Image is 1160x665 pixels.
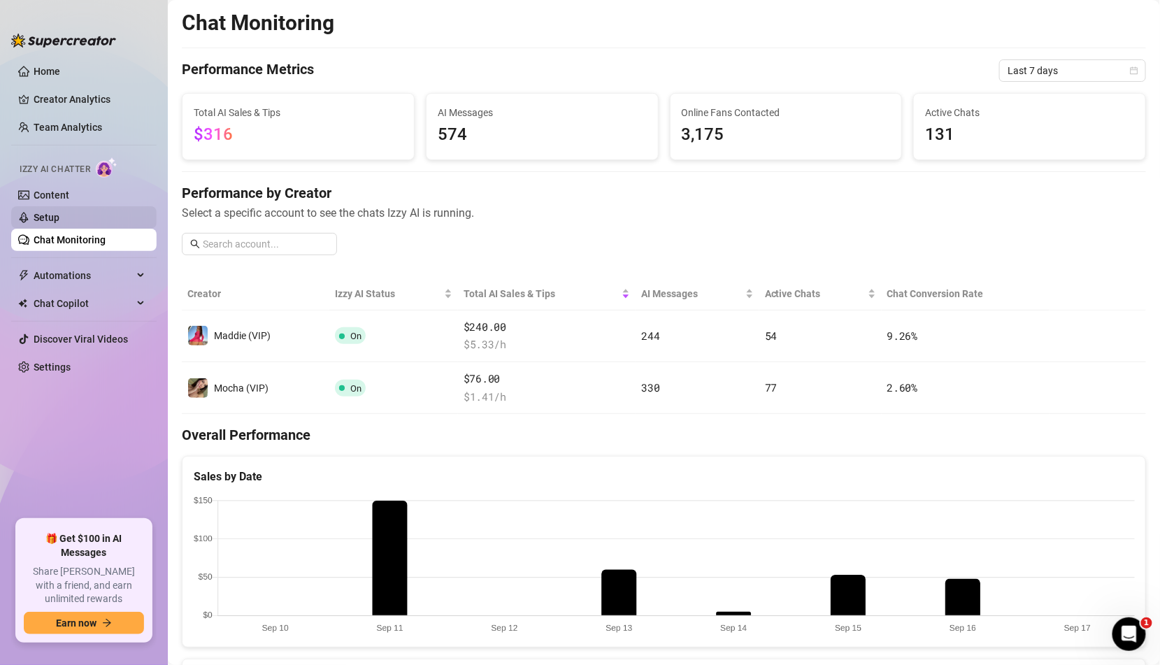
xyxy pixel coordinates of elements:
[24,612,144,634] button: Earn nowarrow-right
[464,336,630,353] span: $ 5.33 /h
[438,105,647,120] span: AI Messages
[194,468,1134,485] div: Sales by Date
[182,59,314,82] h4: Performance Metrics
[34,334,128,345] a: Discover Viral Videos
[194,124,233,144] span: $316
[641,286,742,301] span: AI Messages
[34,264,133,287] span: Automations
[350,331,361,341] span: On
[759,278,882,310] th: Active Chats
[329,278,458,310] th: Izzy AI Status
[682,122,891,148] span: 3,175
[18,299,27,308] img: Chat Copilot
[34,362,71,373] a: Settings
[214,382,268,394] span: Mocha (VIP)
[20,163,90,176] span: Izzy AI Chatter
[56,617,96,629] span: Earn now
[458,278,636,310] th: Total AI Sales & Tips
[214,330,271,341] span: Maddie (VIP)
[925,122,1134,148] span: 131
[438,122,647,148] span: 574
[34,66,60,77] a: Home
[182,204,1146,222] span: Select a specific account to see the chats Izzy AI is running.
[34,88,145,110] a: Creator Analytics
[188,378,208,398] img: Mocha (VIP)
[350,383,361,394] span: On
[464,389,630,406] span: $ 1.41 /h
[464,371,630,387] span: $76.00
[11,34,116,48] img: logo-BBDzfeDw.svg
[882,278,1050,310] th: Chat Conversion Rate
[203,236,329,252] input: Search account...
[34,234,106,245] a: Chat Monitoring
[464,319,630,336] span: $240.00
[887,329,918,343] span: 9.26 %
[641,329,659,343] span: 244
[182,425,1146,445] h4: Overall Performance
[34,212,59,223] a: Setup
[765,329,777,343] span: 54
[682,105,891,120] span: Online Fans Contacted
[24,532,144,559] span: 🎁 Get $100 in AI Messages
[18,270,29,281] span: thunderbolt
[335,286,441,301] span: Izzy AI Status
[182,10,334,36] h2: Chat Monitoring
[765,380,777,394] span: 77
[182,183,1146,203] h4: Performance by Creator
[194,105,403,120] span: Total AI Sales & Tips
[188,326,208,345] img: Maddie (VIP)
[34,122,102,133] a: Team Analytics
[641,380,659,394] span: 330
[1008,60,1138,81] span: Last 7 days
[34,292,133,315] span: Chat Copilot
[96,157,117,178] img: AI Chatter
[1141,617,1152,629] span: 1
[24,565,144,606] span: Share [PERSON_NAME] with a friend, and earn unlimited rewards
[182,278,329,310] th: Creator
[190,239,200,249] span: search
[102,618,112,628] span: arrow-right
[636,278,759,310] th: AI Messages
[1130,66,1138,75] span: calendar
[464,286,619,301] span: Total AI Sales & Tips
[887,380,918,394] span: 2.60 %
[925,105,1134,120] span: Active Chats
[765,286,865,301] span: Active Chats
[1112,617,1146,651] iframe: Intercom live chat
[34,190,69,201] a: Content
